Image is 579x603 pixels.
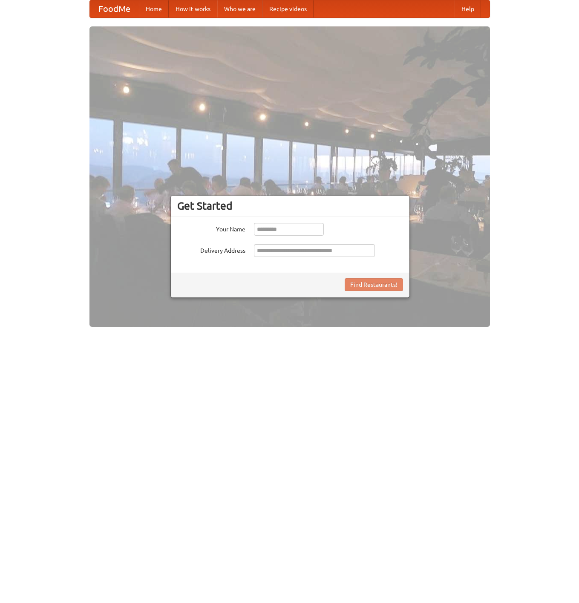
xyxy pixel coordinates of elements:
[139,0,169,17] a: Home
[455,0,481,17] a: Help
[262,0,314,17] a: Recipe videos
[177,244,245,255] label: Delivery Address
[169,0,217,17] a: How it works
[217,0,262,17] a: Who we are
[345,278,403,291] button: Find Restaurants!
[90,0,139,17] a: FoodMe
[177,223,245,234] label: Your Name
[177,199,403,212] h3: Get Started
